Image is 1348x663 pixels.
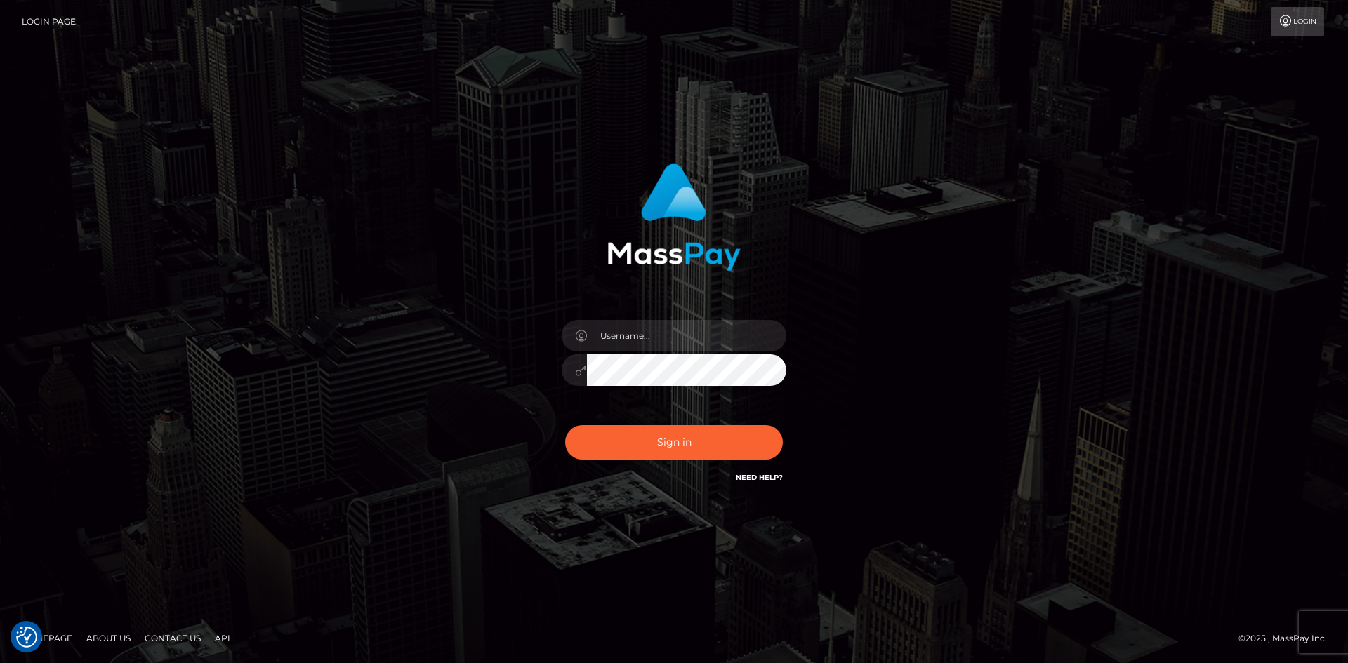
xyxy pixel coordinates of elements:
[139,627,206,649] a: Contact Us
[587,320,786,351] input: Username...
[22,7,76,36] a: Login Page
[1271,7,1324,36] a: Login
[15,627,78,649] a: Homepage
[736,473,783,482] a: Need Help?
[209,627,236,649] a: API
[565,425,783,460] button: Sign in
[16,627,37,648] button: Consent Preferences
[1238,631,1337,646] div: © 2025 , MassPay Inc.
[16,627,37,648] img: Revisit consent button
[607,163,741,271] img: MassPay Login
[81,627,136,649] a: About Us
